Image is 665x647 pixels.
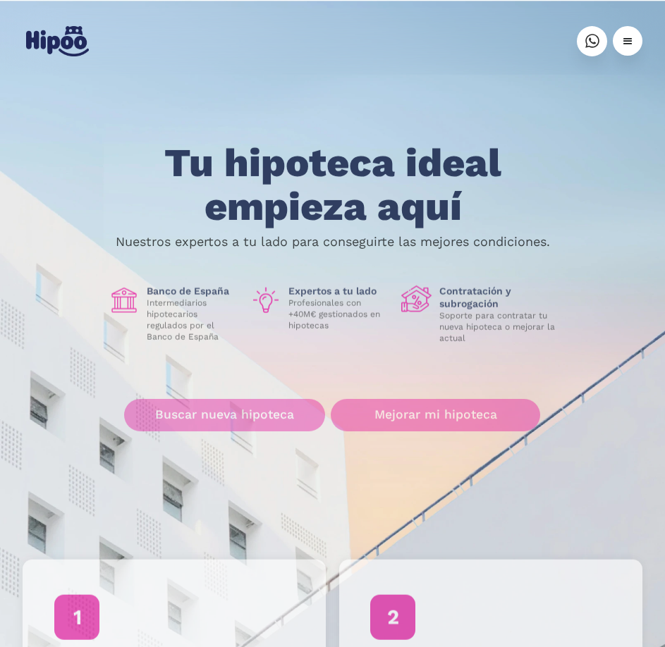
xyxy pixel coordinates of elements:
[147,297,239,342] p: Intermediarios hipotecarios regulados por el Banco de España
[106,142,560,228] h1: Tu hipoteca ideal empieza aquí
[439,284,556,309] h1: Contratación y subrogación
[613,26,642,56] div: menu
[23,20,92,62] a: home
[116,236,550,247] p: Nuestros expertos a tu lado para conseguirte las mejores condiciones.
[288,284,390,297] h1: Expertos a tu lado
[124,399,325,431] a: Buscar nueva hipoteca
[439,309,556,343] p: Soporte para contratar tu nueva hipoteca o mejorar la actual
[331,399,540,431] a: Mejorar mi hipoteca
[288,297,390,331] p: Profesionales con +40M€ gestionados en hipotecas
[147,284,239,297] h1: Banco de España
